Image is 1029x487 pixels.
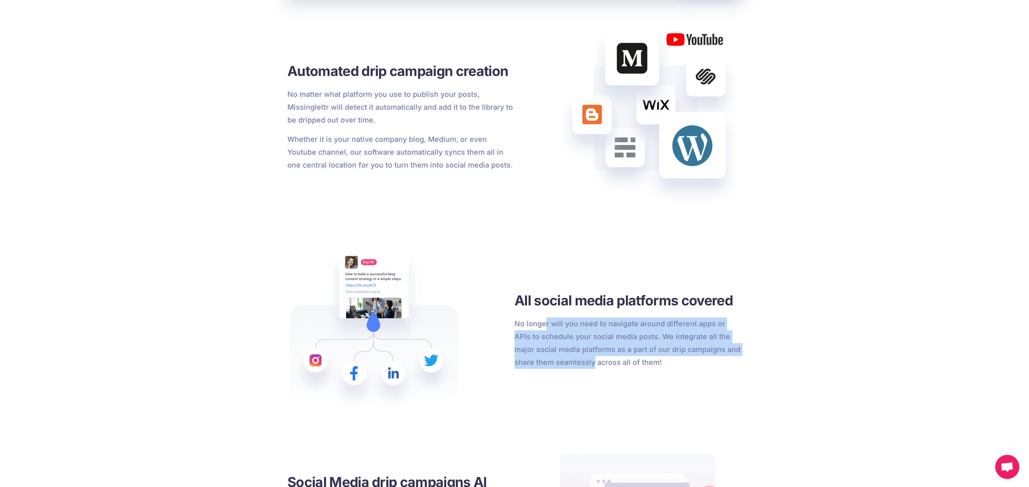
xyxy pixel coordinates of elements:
h3: Automated drip campaign creation [287,62,514,80]
h3: All social media platforms covered [514,291,742,309]
p: No matter what platform you use to publish your posts, Missinglettr will detect it automatically ... [287,88,514,127]
div: Open chat [995,455,1019,479]
img: Supported Blogging Platforms [556,27,742,207]
p: Whether it is your native company blog, Medium, or even Youtube channel, our software automatical... [287,133,514,172]
img: Drip Social Content [287,247,459,413]
p: No longer will you need to navigate around different apps or APIs to schedule your social media p... [514,317,742,369]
